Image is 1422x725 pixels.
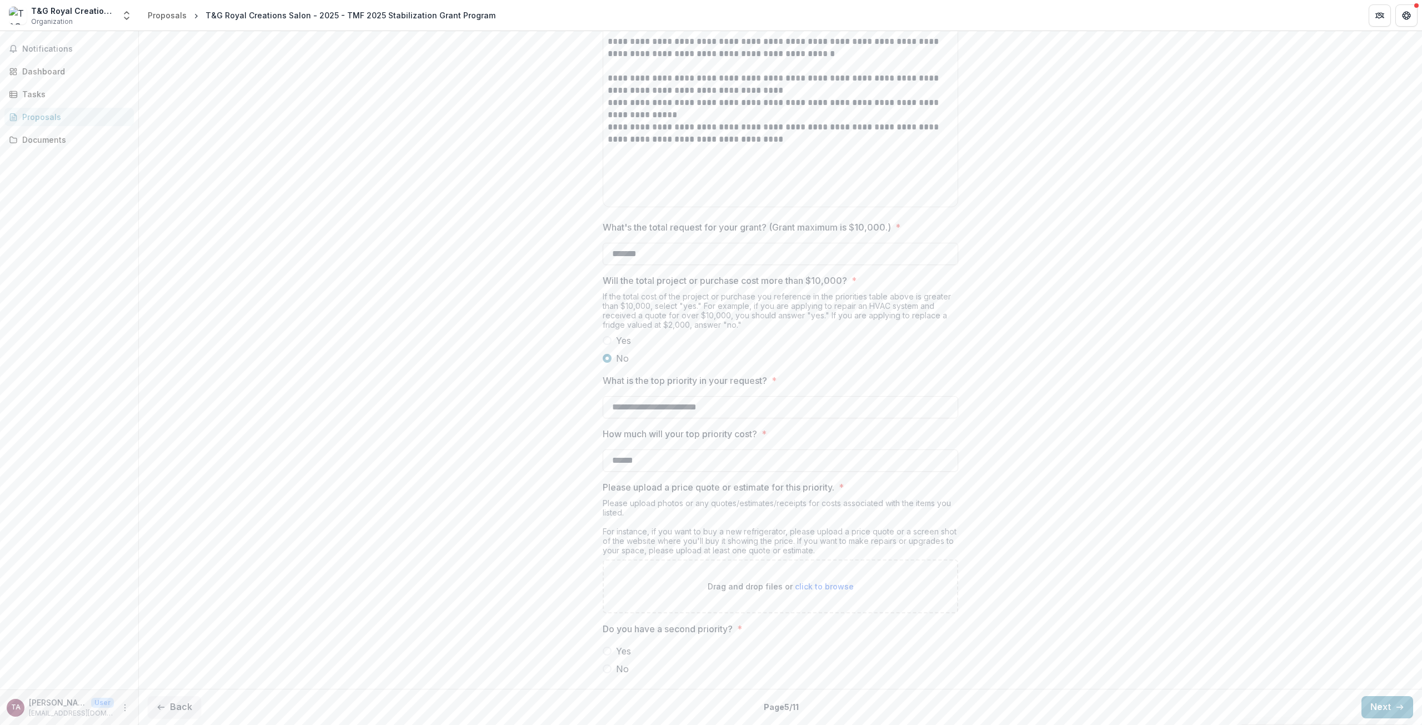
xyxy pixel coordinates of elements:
[603,498,958,559] div: Please upload photos or any quotes/estimates/receipts for costs associated with the items you lis...
[616,644,631,658] span: Yes
[143,7,500,23] nav: breadcrumb
[4,85,134,103] a: Tasks
[29,708,114,718] p: [EMAIL_ADDRESS][DOMAIN_NAME]
[603,481,834,494] p: Please upload a price quote or estimate for this priority.
[616,352,629,365] span: No
[603,274,847,287] p: Will the total project or purchase cost more than $10,000?
[119,4,134,27] button: Open entity switcher
[616,662,629,676] span: No
[31,5,114,17] div: T&G Royal Creations Salon
[22,66,125,77] div: Dashboard
[603,622,733,636] p: Do you have a second priority?
[4,40,134,58] button: Notifications
[4,108,134,126] a: Proposals
[603,427,757,441] p: How much will your top priority cost?
[4,131,134,149] a: Documents
[795,582,854,591] span: click to browse
[603,374,767,387] p: What is the top priority in your request?
[29,697,87,708] p: [PERSON_NAME]
[31,17,73,27] span: Organization
[603,292,958,334] div: If the total cost of the project or purchase you reference in the priorities table above is great...
[118,701,132,714] button: More
[9,7,27,24] img: T&G Royal Creations Salon
[22,88,125,100] div: Tasks
[148,9,187,21] div: Proposals
[603,221,891,234] p: What's the total request for your grant? (Grant maximum is $10,000.)
[148,696,201,718] button: Back
[1395,4,1418,27] button: Get Help
[91,698,114,708] p: User
[22,111,125,123] div: Proposals
[22,44,129,54] span: Notifications
[11,704,21,711] div: teroel Adediran
[4,62,134,81] a: Dashboard
[1369,4,1391,27] button: Partners
[22,134,125,146] div: Documents
[143,7,191,23] a: Proposals
[206,9,495,21] div: T&G Royal Creations Salon - 2025 - TMF 2025 Stabilization Grant Program
[764,701,799,713] p: Page 5 / 11
[708,581,854,592] p: Drag and drop files or
[616,334,631,347] span: Yes
[1361,696,1413,718] button: Next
